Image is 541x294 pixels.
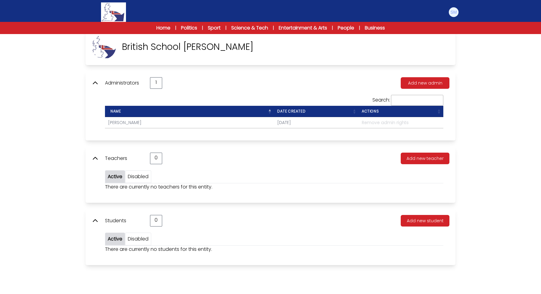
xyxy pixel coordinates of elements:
a: Entertainment & Arts [279,24,327,32]
span: | [359,25,360,31]
p: Administrators [105,79,144,87]
th: Date created : activate to sort column ascending [274,106,359,117]
p: Teachers [105,155,144,162]
th: Actions : activate to sort column ascending [359,106,443,117]
a: Disabled [128,235,148,242]
div: 0 [150,153,162,164]
img: Stefania Modica [449,7,459,17]
th: Name : activate to sort column descending [105,106,274,117]
label: Search: [372,96,443,103]
span: Remove admin rights [362,119,409,126]
span: | [202,25,203,31]
button: Add new admin [401,77,449,89]
button: Add new student [401,215,449,227]
a: Add new student [396,217,449,224]
a: Disabled [128,173,148,180]
div: 1 [150,77,162,89]
a: Logo [82,2,145,22]
a: Politics [181,24,197,32]
a: Home [156,24,170,32]
td: [PERSON_NAME] [105,117,274,128]
span: | [175,25,176,31]
p: There are currently no students for this entity. [105,246,443,253]
a: Sport [208,24,221,32]
div: 0 [150,215,162,227]
span: | [225,25,226,31]
img: Logo [101,2,126,22]
a: Add new admin [396,79,449,86]
span: Name [108,109,121,114]
a: Active [108,173,122,180]
p: There are currently no teachers for this entity. [105,183,443,191]
p: British School [PERSON_NAME] [122,41,253,52]
a: People [338,24,354,32]
a: Active [108,235,122,242]
span: | [332,25,333,31]
span: | [273,25,274,31]
a: Business [365,24,385,32]
td: [DATE] [274,117,359,128]
img: DhK1ml2E4IXqvPXC3xxrK9jv65Zrl2SzX5ACT2WI.jpg [92,35,116,59]
button: Add new teacher [401,153,449,164]
p: Students [105,217,144,224]
input: Search: [391,95,443,106]
a: Science & Tech [231,24,268,32]
a: Add new teacher [396,155,449,162]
